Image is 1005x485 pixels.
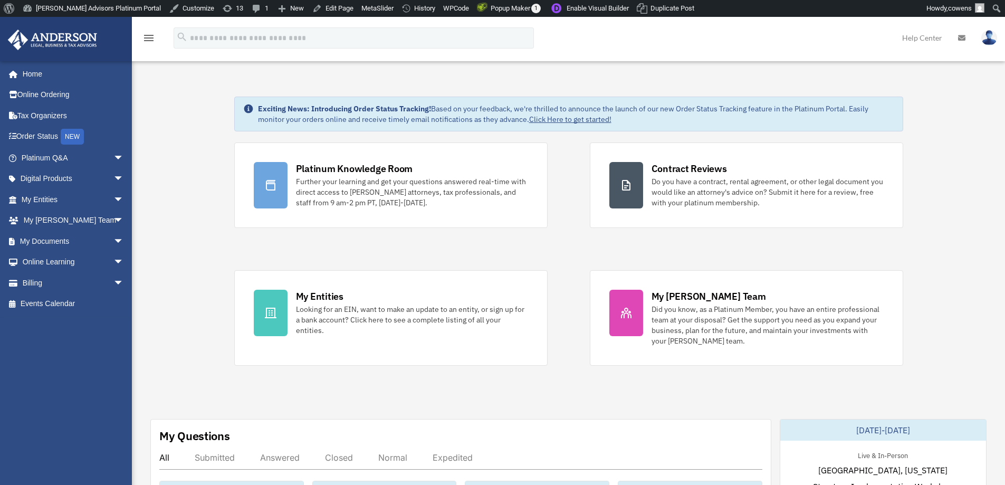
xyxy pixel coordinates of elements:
[113,168,135,190] span: arrow_drop_down
[258,103,894,125] div: Based on your feedback, we're thrilled to announce the launch of our new Order Status Tracking fe...
[652,176,884,208] div: Do you have a contract, rental agreement, or other legal document you would like an attorney's ad...
[113,210,135,232] span: arrow_drop_down
[258,104,431,113] strong: Exciting News: Introducing Order Status Tracking!
[7,105,140,126] a: Tax Organizers
[7,63,135,84] a: Home
[7,293,140,315] a: Events Calendar
[433,452,473,463] div: Expedited
[296,176,528,208] div: Further your learning and get your questions answered real-time with direct access to [PERSON_NAM...
[296,304,528,336] div: Looking for an EIN, want to make an update to an entity, or sign up for a bank account? Click her...
[7,126,140,148] a: Order StatusNEW
[325,452,353,463] div: Closed
[818,464,947,477] span: [GEOGRAPHIC_DATA], [US_STATE]
[159,428,230,444] div: My Questions
[234,142,548,228] a: Platinum Knowledge Room Further your learning and get your questions answered real-time with dire...
[5,30,100,50] img: Anderson Advisors Platinum Portal
[7,147,140,168] a: Platinum Q&Aarrow_drop_down
[113,189,135,211] span: arrow_drop_down
[113,147,135,169] span: arrow_drop_down
[531,4,541,13] span: 1
[652,304,884,346] div: Did you know, as a Platinum Member, you have an entire professional team at your disposal? Get th...
[296,162,413,175] div: Platinum Knowledge Room
[260,452,300,463] div: Answered
[529,115,611,124] a: Click Here to get started!
[195,452,235,463] div: Submitted
[61,129,84,145] div: NEW
[849,449,916,460] div: Live & In-Person
[652,162,727,175] div: Contract Reviews
[590,142,903,228] a: Contract Reviews Do you have a contract, rental agreement, or other legal document you would like...
[113,252,135,273] span: arrow_drop_down
[7,189,140,210] a: My Entitiesarrow_drop_down
[159,452,169,463] div: All
[234,270,548,366] a: My Entities Looking for an EIN, want to make an update to an entity, or sign up for a bank accoun...
[948,4,972,12] span: cowens
[652,290,766,303] div: My [PERSON_NAME] Team
[7,252,140,273] a: Online Learningarrow_drop_down
[142,32,155,44] i: menu
[7,168,140,189] a: Digital Productsarrow_drop_down
[142,35,155,44] a: menu
[894,17,950,59] a: Help Center
[590,270,903,366] a: My [PERSON_NAME] Team Did you know, as a Platinum Member, you have an entire professional team at...
[7,272,140,293] a: Billingarrow_drop_down
[378,452,407,463] div: Normal
[981,30,997,45] img: User Pic
[296,290,343,303] div: My Entities
[113,231,135,252] span: arrow_drop_down
[780,420,986,441] div: [DATE]-[DATE]
[176,31,188,43] i: search
[7,84,140,106] a: Online Ordering
[7,210,140,231] a: My [PERSON_NAME] Teamarrow_drop_down
[113,272,135,294] span: arrow_drop_down
[7,231,140,252] a: My Documentsarrow_drop_down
